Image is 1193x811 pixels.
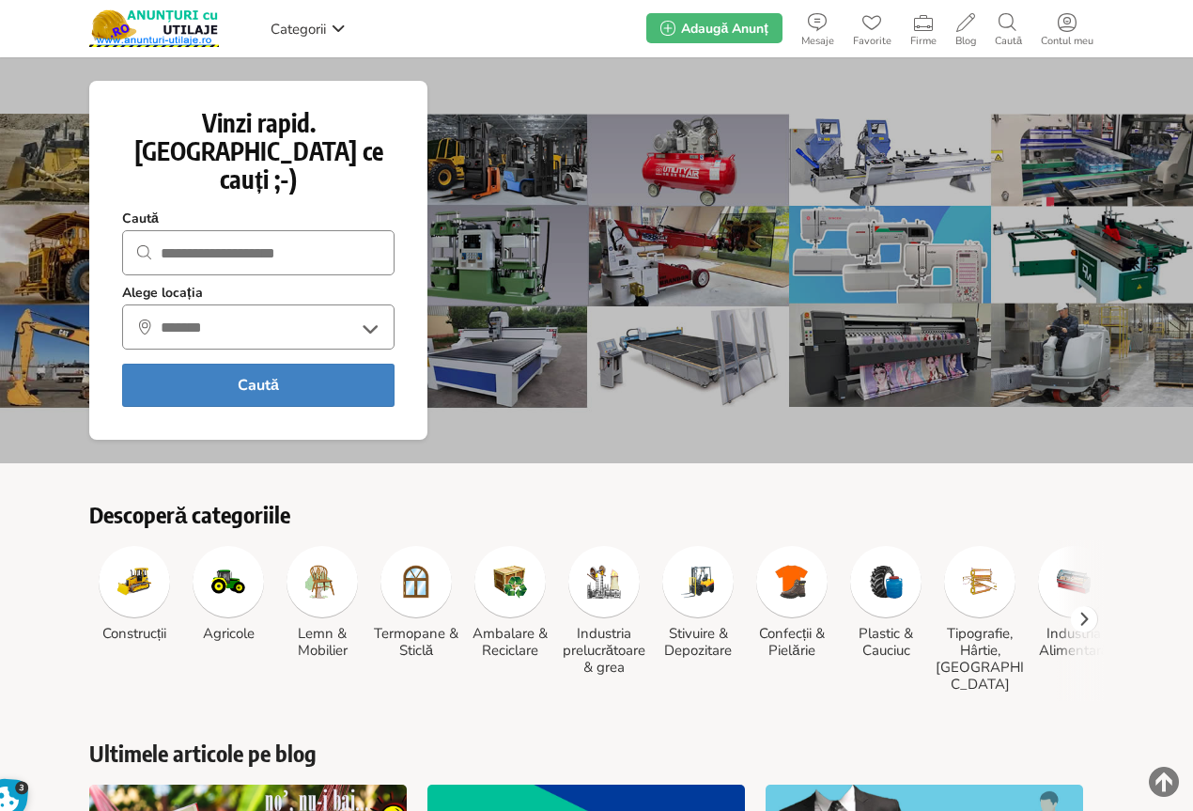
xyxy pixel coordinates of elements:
[1029,625,1119,659] h3: Industria Alimentară
[681,20,767,38] span: Adaugă Anunț
[305,565,339,599] img: Lemn & Mobilier
[266,14,350,42] a: Categorii
[841,546,931,659] a: Plastic & Cauciuc Plastic & Cauciuc
[277,546,367,659] a: Lemn & Mobilier Lemn & Mobilier
[183,546,273,642] a: Agricole Agricole
[792,36,844,47] span: Mesaje
[747,546,837,659] a: Confecții & Pielărie Confecții & Pielărie
[122,285,203,302] strong: Alege locația
[946,9,985,47] a: Blog
[559,625,649,676] h3: Industria prelucrătoare & grea
[399,565,433,599] img: Termopane & Sticlă
[89,501,1104,527] h2: Descoperă categoriile
[792,9,844,47] a: Mesaje
[89,546,179,642] a: Construcții Construcții
[747,625,837,659] h3: Confecții & Pielărie
[122,364,395,407] button: Caută
[117,565,151,599] img: Construcții
[15,781,29,795] span: 3
[1029,546,1119,659] a: Industria Alimentară Industria Alimentară
[841,625,931,659] h3: Plastic & Cauciuc
[985,9,1031,47] a: Caută
[183,625,273,642] h3: Agricole
[89,9,219,47] img: Anunturi-Utilaje.RO
[901,9,946,47] a: Firme
[89,740,1104,766] a: Ultimele articole pe blog
[493,565,527,599] img: Ambalare & Reciclare
[277,625,367,659] h3: Lemn & Mobilier
[371,546,461,659] a: Termopane & Sticlă Termopane & Sticlă
[271,20,326,39] span: Categorii
[963,565,997,599] img: Tipografie, Hârtie, Carton
[946,36,985,47] span: Blog
[844,36,901,47] span: Favorite
[1031,9,1103,47] a: Contul meu
[775,565,809,599] img: Confecții & Pielărie
[646,13,782,43] a: Adaugă Anunț
[901,36,946,47] span: Firme
[844,9,901,47] a: Favorite
[935,625,1025,693] h3: Tipografie, Hârtie, [GEOGRAPHIC_DATA]
[371,625,461,659] h3: Termopane & Sticlă
[985,36,1031,47] span: Caută
[89,625,179,642] h3: Construcții
[1149,767,1179,797] img: scroll-to-top.png
[559,546,649,676] a: Industria prelucrătoare & grea Industria prelucrătoare & grea
[122,211,159,227] strong: Caută
[465,625,555,659] h3: Ambalare & Reciclare
[653,546,743,659] a: Stivuire & Depozitare Stivuire & Depozitare
[211,565,245,599] img: Agricole
[122,109,395,194] h1: Vinzi rapid. [GEOGRAPHIC_DATA] ce cauți ;-)
[681,565,715,599] img: Stivuire & Depozitare
[465,546,555,659] a: Ambalare & Reciclare Ambalare & Reciclare
[587,565,621,599] img: Industria prelucrătoare & grea
[935,546,1025,693] a: Tipografie, Hârtie, Carton Tipografie, Hârtie, [GEOGRAPHIC_DATA]
[1031,36,1103,47] span: Contul meu
[653,625,743,659] h3: Stivuire & Depozitare
[869,565,903,599] img: Plastic & Cauciuc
